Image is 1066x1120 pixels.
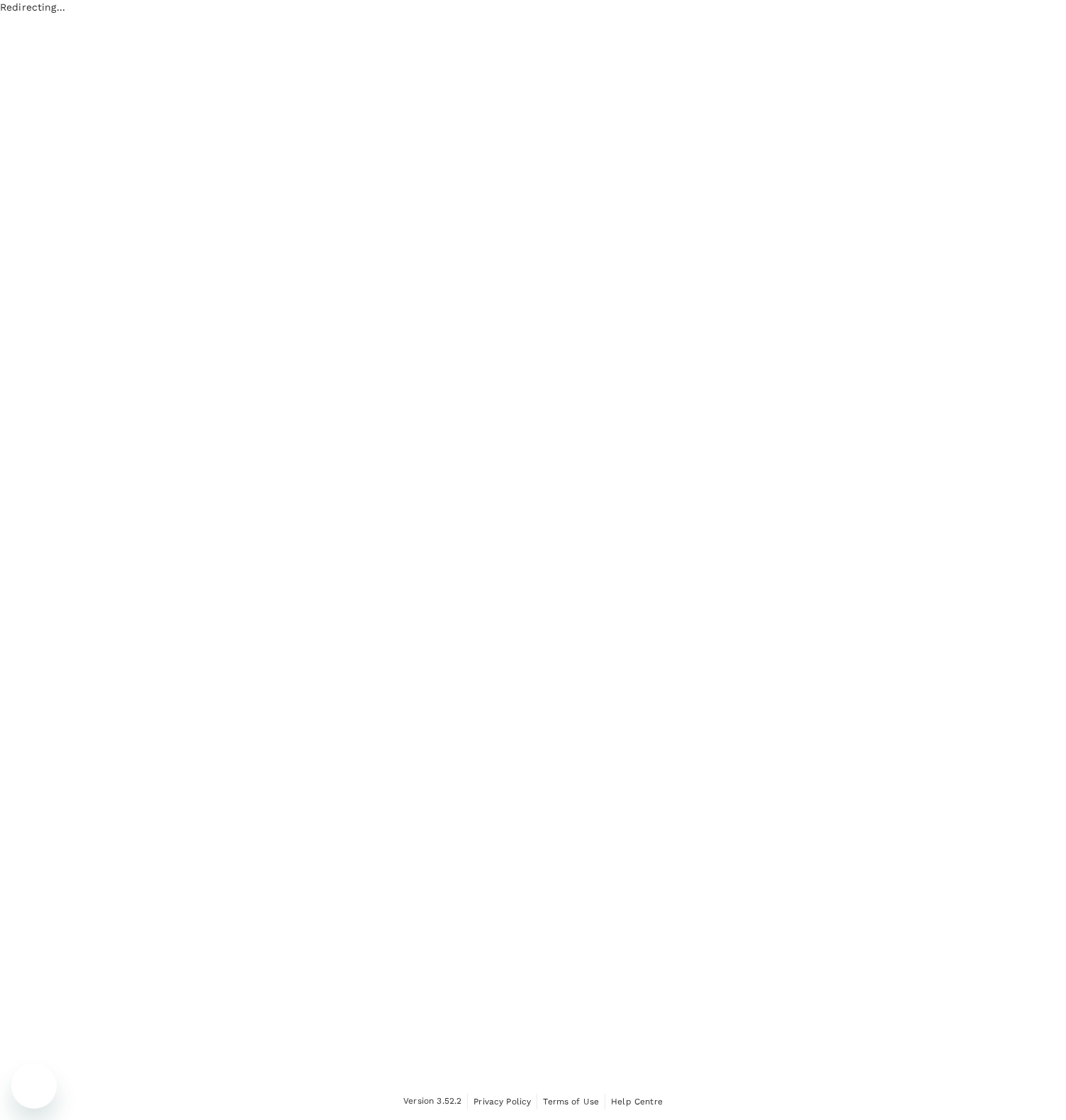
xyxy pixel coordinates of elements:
a: Terms of Use [543,1094,599,1109]
a: Privacy Policy [473,1094,531,1109]
a: Help Centre [611,1094,663,1109]
span: Version 3.52.2 [403,1094,461,1109]
iframe: Button to launch messaging window [11,1063,57,1109]
span: Privacy Policy [473,1097,531,1107]
span: Terms of Use [543,1097,599,1107]
span: Help Centre [611,1097,663,1107]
